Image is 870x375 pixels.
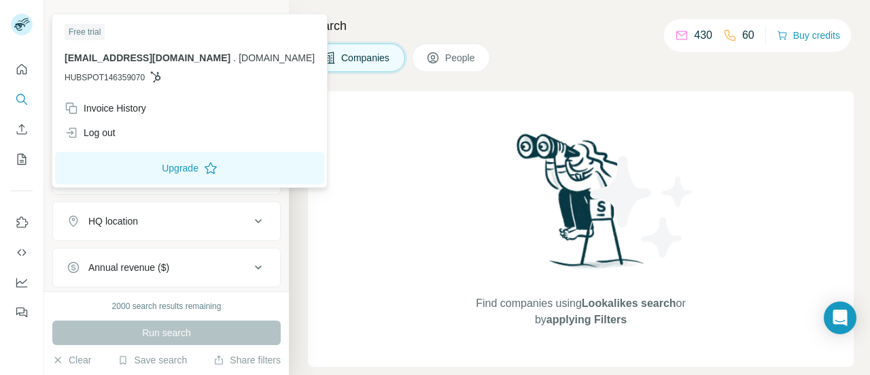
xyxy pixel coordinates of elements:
p: 430 [694,27,712,44]
button: Save search [118,353,187,367]
div: Open Intercom Messenger [824,301,856,334]
div: HQ location [88,214,138,228]
div: Invoice History [65,101,146,115]
button: Feedback [11,300,33,325]
button: Upgrade [55,152,324,184]
button: Hide [237,8,289,29]
span: [DOMAIN_NAME] [239,52,315,63]
button: My lists [11,147,33,172]
span: applying Filters [546,314,627,325]
div: Free trial [65,24,105,40]
img: Surfe Illustration - Woman searching with binoculars [510,130,652,282]
span: Find companies using or by [472,295,689,328]
p: 60 [742,27,754,44]
button: Enrich CSV [11,117,33,142]
button: Buy credits [777,26,840,45]
button: Quick start [11,57,33,82]
h4: Search [308,16,854,35]
button: Search [11,87,33,112]
button: Annual revenue ($) [53,251,280,284]
button: Share filters [213,353,281,367]
div: Annual revenue ($) [88,261,169,274]
button: HQ location [53,205,280,238]
div: Log out [65,126,116,140]
div: 2000 search results remaining [112,300,222,312]
span: Lookalikes search [582,297,676,309]
button: Use Surfe on LinkedIn [11,210,33,235]
span: HUBSPOT146359070 [65,71,145,84]
span: Companies [341,51,391,65]
button: Clear [52,353,91,367]
img: Surfe Illustration - Stars [581,146,703,268]
div: New search [52,12,95,25]
button: Use Surfe API [11,240,33,265]
span: People [445,51,476,65]
button: Dashboard [11,270,33,295]
span: [EMAIL_ADDRESS][DOMAIN_NAME] [65,52,230,63]
span: . [233,52,236,63]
